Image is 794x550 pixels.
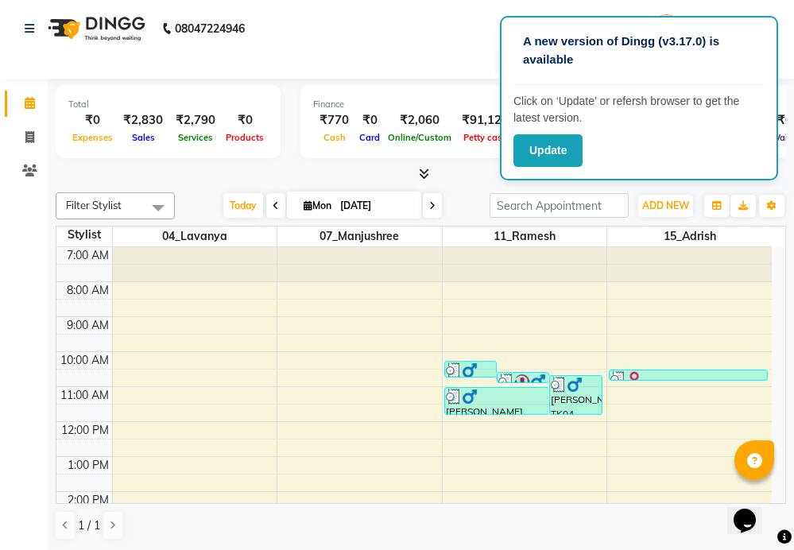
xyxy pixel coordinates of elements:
span: Petty cash [459,132,512,143]
div: ₹770 [313,111,355,130]
div: 1:00 PM [64,457,112,474]
div: 12:00 PM [58,422,112,439]
div: S.S.S, TK01, 10:30 AM-10:45 AM, Threading Full (M) (₹120) [610,370,767,380]
span: Online/Custom [384,132,455,143]
img: logo [41,6,149,51]
div: 10:00 AM [57,352,112,369]
div: Finance [313,98,543,111]
div: ₹2,060 [384,111,455,130]
div: ₹91,120 [455,111,515,130]
button: Update [513,134,583,167]
span: Cash [320,132,350,143]
span: Services [174,132,217,143]
div: ₹0 [222,111,268,130]
span: Mon [300,199,335,211]
div: 7:00 AM [64,247,112,264]
p: Click on ‘Update’ or refersh browser to get the latest version. [513,93,765,126]
span: 15_Adrish [607,227,772,246]
div: [PERSON_NAME], TK02, 10:15 AM-10:45 AM, Normal Haircut (M) (₹150),SHAMPOO (M) (₹50) [445,362,496,377]
div: [PERSON_NAME], TK05, 11:00 AM-11:50 AM, Normal Haircut (M) (₹150),[PERSON_NAME] Shaping (M) (₹100) [445,388,549,414]
button: ADD NEW [638,195,693,217]
span: Products [222,132,268,143]
img: 01_Front Desk [653,14,680,42]
p: A new version of Dingg (v3.17.0) is available [523,33,755,68]
div: ₹0 [355,111,384,130]
span: Today [223,193,263,218]
b: 08047224946 [175,6,245,51]
div: 11:00 AM [57,387,112,404]
div: ₹2,830 [117,111,169,130]
div: ₹2,790 [169,111,222,130]
span: Filter Stylist [66,199,122,211]
div: 2:00 PM [64,492,112,509]
div: 8:00 AM [64,282,112,299]
div: Stylist [56,227,112,243]
span: ADD NEW [642,199,689,211]
div: [PERSON_NAME], TK04, 10:40 AM-11:50 AM, Hair Color - Fruit - Head (₹200),Coconut Oil HeadMassage ... [550,376,601,414]
div: 9:00 AM [64,317,112,334]
span: 1 / 1 [78,517,100,534]
iframe: chat widget [727,486,778,534]
span: 11_Ramesh [443,227,607,246]
span: 04_Lavanya [113,227,277,246]
input: 2025-09-01 [335,194,415,218]
span: Sales [128,132,159,143]
span: Expenses [68,132,117,143]
div: ₹0 [68,111,117,130]
span: Card [355,132,384,143]
div: [PERSON_NAME], TK03, 10:35 AM-10:50 AM, Foam Shaving (m) (₹100) [498,373,548,382]
input: Search Appointment [490,193,629,218]
div: Total [68,98,268,111]
span: 07_Manjushree [277,227,442,246]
